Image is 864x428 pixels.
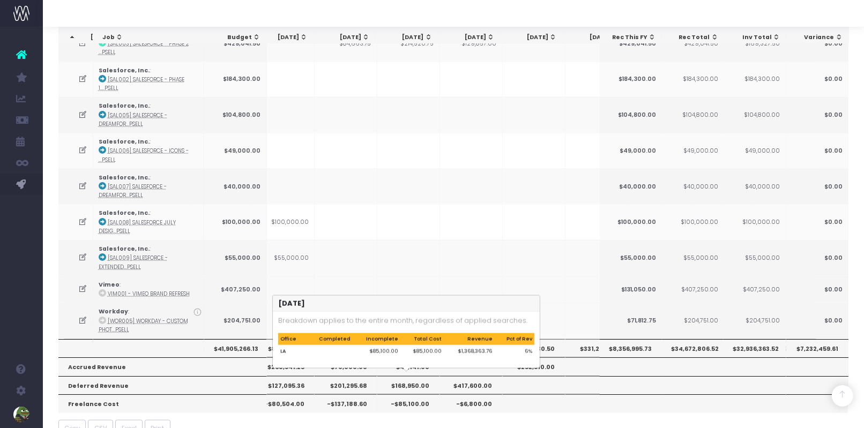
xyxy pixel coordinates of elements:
td: $184,300.00 [723,62,786,97]
td: $55,000.00 [599,240,662,276]
th: Sep 25: activate to sort column ascending [376,27,438,48]
th: -$137,188.60 [315,394,377,412]
th: Dec 25: activate to sort column ascending [563,27,625,48]
td: $100,000.00 [599,204,662,240]
th: -$85,100.00 [377,394,440,412]
td: : [93,276,204,303]
th: Rec Total: activate to sort column ascending [662,27,724,48]
td: $55,000.00 [723,240,786,276]
abbr: [SAL009] Salesforce - Extended July Support - Brand - Upsell [99,254,168,270]
h3: [DATE] [273,296,540,312]
td: $85,100.00 [352,346,400,358]
strong: Salesforce, Inc. [99,102,150,110]
th: Revenue [444,333,495,346]
td: $0.00 [786,204,848,240]
td: $0.00 [786,240,848,276]
td: $184,300.00 [204,62,267,97]
td: $55,000.00 [661,240,724,276]
div: [DATE] [323,33,370,42]
td: $0.00 [786,62,848,97]
td: $55,000.00 [252,240,315,276]
th: -$6,800.00 [440,394,503,412]
td: $49,000.00 [599,133,662,169]
td: $407,250.00 [661,276,724,303]
abbr: [SAL008] Salesforce July Design Support - Brand - Upsell [99,219,176,235]
td: $104,800.00 [723,97,786,133]
th: $8,356,995.73 [599,339,662,357]
th: Variance: activate to sort column ascending [786,27,849,48]
strong: Vimeo [99,281,120,289]
th: $168,950.00 [377,376,440,394]
th: $7,232,459.61 [786,339,848,357]
th: Oct 25: activate to sort column ascending [438,27,501,48]
td: $40,000.00 [599,169,662,205]
strong: Salesforce, Inc. [99,138,150,146]
strong: Salesforce, Inc. [99,209,150,217]
abbr: [SAL006] Salesforce - Icons - Brand - Upsell [99,147,189,163]
td: $40,000.00 [661,169,724,205]
td: $184,300.00 [599,62,662,97]
th: Accrued Revenue [58,357,267,376]
th: Freelance Cost [58,394,267,412]
div: Inv Total [733,33,780,42]
th: $127,095.36 [252,376,315,394]
td: : [93,204,204,240]
td: : [93,303,204,339]
th: Nov 25: activate to sort column ascending [501,27,563,48]
td: : [93,62,204,97]
td: $40,000.00 [204,169,267,205]
th: : activate to sort column descending [58,27,91,48]
div: [DATE] [448,33,495,42]
td: $407,250.00 [723,276,786,303]
td: 6% [495,346,534,358]
th: Jul 25: activate to sort column ascending [251,27,313,48]
div: [DATE] [510,33,557,42]
th: $331,283.00 [565,339,628,357]
td: $49,000.00 [204,133,267,169]
td: $40,000.00 [723,169,786,205]
td: $85,100.00 [400,346,444,358]
div: [DATE] [260,33,307,42]
td: : [93,240,204,276]
th: Incomplete [352,333,400,346]
td: $0.00 [786,169,848,205]
div: Rec This FY [609,33,656,42]
strong: Workday [99,307,128,316]
td: $184,300.00 [661,62,724,97]
td: $71,812.75 [599,303,662,339]
th: Rec This FY: activate to sort column ascending [600,27,662,48]
th: Pct of Rev [495,333,534,346]
div: [DATE] [572,33,619,42]
th: Office [278,333,305,346]
td: : [93,169,204,205]
th: Completed [305,333,353,346]
td: $100,000.00 [661,204,724,240]
th: Total Cost [400,333,444,346]
td: $100,000.00 [252,204,315,240]
th: Deferred Revenue [58,376,267,394]
td: $100,000.00 [204,204,267,240]
td: $55,000.00 [204,240,267,276]
th: Budget: activate to sort column ascending [204,27,266,48]
td: $131,050.00 [599,276,662,303]
td: $0.00 [786,276,848,303]
div: Rec Total [672,33,718,42]
th: $34,672,806.52 [661,339,724,357]
th: LA [278,346,305,358]
abbr: [SAL002] Salesforce - Phase 1.5 Pressure Test - Brand - Upsell [99,76,184,92]
td: $100,000.00 [723,204,786,240]
td: $0.00 [786,303,848,339]
td: $0.00 [786,133,848,169]
td: $49,000.00 [723,133,786,169]
abbr: [WOR005] Workday - Custom Photoshoot - Upsell [99,318,188,333]
div: Variance [796,33,843,42]
th: -$80,504.00 [252,394,315,412]
th: $32,936,363.52 [723,339,786,357]
td: $204,751.00 [723,303,786,339]
strong: Salesforce, Inc. [99,66,150,74]
td: : [93,97,204,133]
img: images/default_profile_image.png [13,407,29,423]
abbr: [SAL005] Salesforce - Dreamforce Theme - Brand - Upsell [99,112,167,127]
strong: Salesforce, Inc. [99,245,150,253]
td: $0.00 [786,97,848,133]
